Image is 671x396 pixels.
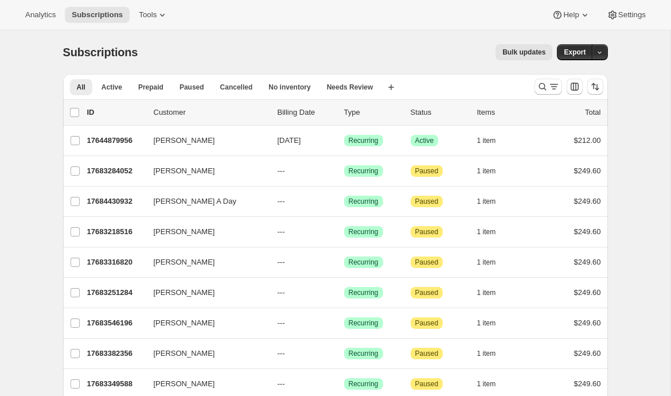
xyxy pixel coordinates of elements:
span: $249.60 [574,166,601,175]
button: Create new view [382,79,400,95]
span: $249.60 [574,319,601,327]
span: $249.60 [574,379,601,388]
div: IDCustomerBilling DateTypeStatusItemsTotal [87,107,601,118]
div: 17644879956[PERSON_NAME][DATE]SuccessRecurringSuccessActive1 item$212.00 [87,133,601,149]
button: [PERSON_NAME] [147,131,262,150]
p: 17683218516 [87,226,145,238]
button: 1 item [477,254,509,270]
span: [DATE] [278,136,301,145]
span: Help [563,10,579,20]
button: Help [545,7,597,23]
div: 17684430932[PERSON_NAME] A Day---SuccessRecurringAttentionPaused1 item$249.60 [87,193,601,209]
span: Recurring [349,379,379,389]
button: Search and filter results [535,79,562,95]
span: $249.60 [574,288,601,297]
button: [PERSON_NAME] [147,375,262,393]
p: 17683349588 [87,378,145,390]
span: Analytics [25,10,56,20]
span: 1 item [477,136,496,145]
span: [PERSON_NAME] [154,257,215,268]
span: $212.00 [574,136,601,145]
div: 17683316820[PERSON_NAME]---SuccessRecurringAttentionPaused1 item$249.60 [87,254,601,270]
div: Items [477,107,535,118]
button: 1 item [477,285,509,301]
span: --- [278,319,285,327]
span: Tools [139,10,157,20]
span: Recurring [349,288,379,297]
span: Paused [415,379,439,389]
button: Sort the results [587,79,603,95]
div: 17683251284[PERSON_NAME]---SuccessRecurringAttentionPaused1 item$249.60 [87,285,601,301]
button: Customize table column order and visibility [567,79,583,95]
button: [PERSON_NAME] [147,253,262,271]
span: [PERSON_NAME] [154,317,215,329]
span: Subscriptions [72,10,123,20]
span: [PERSON_NAME] [154,348,215,359]
span: Subscriptions [63,46,138,59]
button: Subscriptions [65,7,130,23]
p: 17683251284 [87,287,145,298]
span: Recurring [349,227,379,236]
span: Recurring [349,197,379,206]
button: [PERSON_NAME] [147,284,262,302]
span: Bulk updates [502,48,545,57]
span: No inventory [268,83,310,92]
span: [PERSON_NAME] [154,226,215,238]
button: [PERSON_NAME] [147,314,262,332]
button: Export [557,44,592,60]
span: 1 item [477,319,496,328]
span: [PERSON_NAME] A Day [154,196,237,207]
span: [PERSON_NAME] [154,135,215,146]
span: Prepaid [138,83,163,92]
span: $249.60 [574,197,601,205]
span: 1 item [477,258,496,267]
div: 17683349588[PERSON_NAME]---SuccessRecurringAttentionPaused1 item$249.60 [87,376,601,392]
p: 17644879956 [87,135,145,146]
p: Customer [154,107,268,118]
p: 17683382356 [87,348,145,359]
span: Recurring [349,349,379,358]
span: --- [278,197,285,205]
span: Paused [415,288,439,297]
p: Total [585,107,600,118]
p: Status [411,107,468,118]
span: Recurring [349,136,379,145]
span: Needs Review [327,83,373,92]
span: 1 item [477,288,496,297]
button: [PERSON_NAME] A Day [147,192,262,211]
span: $249.60 [574,349,601,358]
span: Export [564,48,586,57]
span: $249.60 [574,227,601,236]
span: 1 item [477,379,496,389]
div: 17683218516[PERSON_NAME]---SuccessRecurringAttentionPaused1 item$249.60 [87,224,601,240]
span: Paused [415,227,439,236]
span: Active [415,136,434,145]
span: Paused [415,258,439,267]
span: Paused [415,349,439,358]
div: 17683382356[PERSON_NAME]---SuccessRecurringAttentionPaused1 item$249.60 [87,345,601,362]
span: Paused [415,319,439,328]
button: [PERSON_NAME] [147,344,262,363]
span: Paused [415,197,439,206]
span: --- [278,349,285,358]
span: Paused [180,83,204,92]
p: 17683546196 [87,317,145,329]
span: 1 item [477,349,496,358]
span: Recurring [349,258,379,267]
span: [PERSON_NAME] [154,165,215,177]
span: --- [278,379,285,388]
span: 1 item [477,166,496,176]
span: Settings [618,10,646,20]
p: Billing Date [278,107,335,118]
button: 1 item [477,315,509,331]
span: --- [278,288,285,297]
div: Type [344,107,401,118]
button: [PERSON_NAME] [147,223,262,241]
button: Tools [132,7,175,23]
button: [PERSON_NAME] [147,162,262,180]
span: --- [278,166,285,175]
div: 17683546196[PERSON_NAME]---SuccessRecurringAttentionPaused1 item$249.60 [87,315,601,331]
span: [PERSON_NAME] [154,287,215,298]
span: $249.60 [574,258,601,266]
span: Paused [415,166,439,176]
